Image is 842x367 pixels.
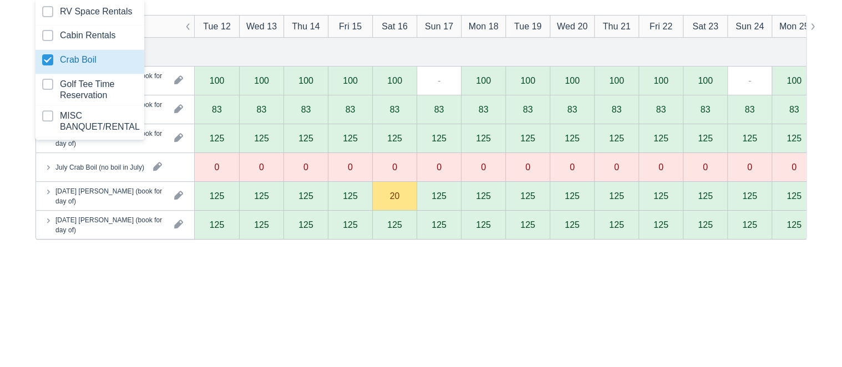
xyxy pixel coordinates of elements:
[390,105,400,114] div: 83
[479,105,489,114] div: 83
[698,76,713,85] div: 100
[692,19,718,33] div: Sat 23
[614,162,619,171] div: 0
[602,19,630,33] div: Thu 21
[210,76,225,85] div: 100
[257,105,267,114] div: 83
[520,220,535,229] div: 125
[348,162,353,171] div: 0
[55,128,165,148] div: [DATE] [PERSON_NAME] (book for day of)
[742,134,757,142] div: 125
[387,76,402,85] div: 100
[557,19,587,33] div: Wed 20
[469,19,499,33] div: Mon 18
[210,220,225,229] div: 125
[387,134,402,142] div: 125
[390,191,400,200] div: 20
[612,105,622,114] div: 83
[254,191,269,200] div: 125
[476,134,491,142] div: 125
[437,162,442,171] div: 0
[787,191,802,200] div: 125
[343,134,358,142] div: 125
[656,105,666,114] div: 83
[343,191,358,200] div: 125
[55,162,144,172] div: July Crab Boil (no boil in July)
[343,220,358,229] div: 125
[298,220,313,229] div: 125
[434,105,444,114] div: 83
[476,220,491,229] div: 125
[343,76,358,85] div: 100
[254,134,269,142] div: 125
[748,74,751,87] div: -
[520,76,535,85] div: 100
[259,162,264,171] div: 0
[698,220,713,229] div: 125
[203,19,231,33] div: Tue 12
[55,215,165,235] div: [DATE] [PERSON_NAME] (book for day of)
[703,162,708,171] div: 0
[60,110,140,132] div: MISC BANQUET/RENTAL
[432,220,447,229] div: 125
[701,105,711,114] div: 83
[298,76,313,85] div: 100
[432,191,447,200] div: 125
[747,162,752,171] div: 0
[523,105,533,114] div: 83
[742,191,757,200] div: 125
[298,191,313,200] div: 125
[210,134,225,142] div: 125
[609,76,624,85] div: 100
[476,76,491,85] div: 100
[736,19,764,33] div: Sun 24
[215,162,220,171] div: 0
[658,162,663,171] div: 0
[698,134,713,142] div: 125
[787,134,802,142] div: 125
[653,134,668,142] div: 125
[382,19,408,33] div: Sat 16
[787,220,802,229] div: 125
[653,191,668,200] div: 125
[246,19,277,33] div: Wed 13
[254,76,269,85] div: 100
[520,191,535,200] div: 125
[212,105,222,114] div: 83
[525,162,530,171] div: 0
[292,19,319,33] div: Thu 14
[254,220,269,229] div: 125
[567,105,577,114] div: 83
[653,76,668,85] div: 100
[789,105,799,114] div: 83
[520,134,535,142] div: 125
[481,162,486,171] div: 0
[210,191,225,200] div: 125
[387,220,402,229] div: 125
[653,220,668,229] div: 125
[432,134,447,142] div: 125
[298,134,313,142] div: 125
[742,220,757,229] div: 125
[565,220,580,229] div: 125
[438,74,440,87] div: -
[301,105,311,114] div: 83
[609,191,624,200] div: 125
[570,162,575,171] div: 0
[303,162,308,171] div: 0
[650,19,672,33] div: Fri 22
[514,19,542,33] div: Tue 19
[565,191,580,200] div: 125
[339,19,362,33] div: Fri 15
[565,134,580,142] div: 125
[476,191,491,200] div: 125
[425,19,453,33] div: Sun 17
[392,162,397,171] div: 0
[698,191,713,200] div: 125
[609,134,624,142] div: 125
[792,162,797,171] div: 0
[745,105,755,114] div: 83
[346,105,356,114] div: 83
[55,186,165,206] div: [DATE] [PERSON_NAME] (book for day of)
[565,76,580,85] div: 100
